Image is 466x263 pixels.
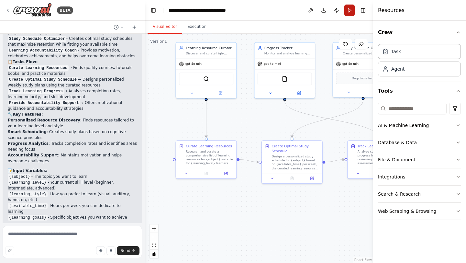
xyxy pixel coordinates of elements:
[8,141,137,152] li: : Tracks completion rates and identifies areas needing focus
[8,214,137,220] li: - Specific objectives you want to achieve
[354,258,372,262] a: React Flow attribution
[186,144,232,149] div: Curate Learning Resources
[8,179,137,191] li: - Your current skill level (beginner, intermediate, advanced)
[8,174,137,179] li: - The topic you want to learn
[264,51,312,55] div: Monitor and analyze learning progress across {subject}, tracking completion rates, skill developm...
[8,180,48,186] code: {learning_level}
[203,76,209,82] img: SerperDevTool
[282,176,302,181] button: No output available
[8,130,47,134] strong: Smart Scheduling
[368,170,388,176] button: No output available
[8,36,66,42] code: Study Schedule Optimizer
[186,150,233,166] div: Research and curate a comprehensive list of learning resources for {subject} suitable for {learni...
[325,157,344,165] g: Edge from 06ff3a93-82bb-4d35-9e46-f23bf43da59d to 8a5765b5-d499-483f-95b9-ec5fb77df5aa
[169,7,241,14] nav: breadcrumb
[378,122,429,129] div: AI & Machine Learning
[8,141,49,146] strong: Progress Analytics
[8,65,69,71] code: Curate Learning Resources
[378,134,461,151] button: Database & Data
[185,62,203,66] span: gpt-4o-mini
[272,154,319,170] div: Design a personalized study schedule for {subject} based on {available_time} per week, the curate...
[13,112,43,117] strong: Key Features:
[391,66,405,72] div: Agent
[378,203,461,220] button: Web Scraping & Browsing
[261,140,323,184] div: Create Optimal Study ScheduleDesign a personalized study schedule for {subject} based on {availab...
[332,42,394,97] div: Study Schedule OptimizerCreate personalized study schedules for {subject} based on {available_tim...
[175,140,237,179] div: Curate Learning ResourcesResearch and curate a comprehensive list of learning resources for {subj...
[8,111,137,117] h2: 🔧
[343,51,390,55] div: Create personalized study schedules for {subject} based on {available_time}, learning goals, and ...
[8,152,137,164] li: : Maintains motivation and helps overcome challenges
[129,23,139,31] button: Start a new chat
[8,215,48,221] code: {learning_goals}
[150,224,158,258] div: React Flow controls
[8,203,48,209] code: {available_time}
[57,6,73,14] div: BETA
[8,76,137,88] li: → Designs personalized weekly study plans using the curated resources
[8,129,137,141] li: : Creates study plans based on cognitive science principles
[378,23,461,41] button: Crew
[8,118,80,122] strong: Personalized Resource Discovery
[117,246,139,255] button: Send
[8,191,48,197] code: {learning_style}
[8,36,137,47] li: - Creates optimal study schedules that maximize retention while fitting your available time
[364,89,392,95] button: Open in side panel
[378,168,461,185] button: Integrations
[121,248,130,253] span: Send
[13,60,38,64] strong: Tasks Flow:
[378,174,405,180] div: Integrations
[272,144,319,154] div: Create Optimal Study Schedule
[378,117,461,134] button: AI & Machine Learning
[8,203,137,214] li: - Hours per week you can dedicate to learning
[8,77,78,83] code: Create Optimal Study Schedule
[111,23,127,31] button: Switch to previous chat
[150,224,158,233] button: zoom in
[264,62,281,66] span: gpt-4o-mini
[149,6,158,15] button: Hide left sidebar
[239,157,259,165] g: Edge from 4978e0d5-3247-408a-ae2e-6cb5a9a5c671 to 06ff3a93-82bb-4d35-9e46-f23bf43da59d
[352,76,374,81] span: Drop tools here
[207,90,235,96] button: Open in side panel
[282,101,380,138] g: Edge from 9602fd40-89ed-44be-8e29-52648b32e2a7 to 8a5765b5-d499-483f-95b9-ec5fb77df5aa
[358,144,398,149] div: Track Learning Progress
[106,246,116,255] button: Click to speak your automation idea
[148,20,182,34] button: Visual Editor
[13,168,48,173] strong: Input Variables:
[196,170,216,176] button: No output available
[359,6,368,15] button: Hide right sidebar
[150,250,158,258] button: toggle interactivity
[13,3,52,17] img: Logo
[264,46,312,51] div: Progress Tracker
[254,42,315,98] div: Progress TrackerMonitor and analyze learning progress across {subject}, tracking completion rates...
[186,51,233,55] div: Discover and curate high-quality, personalized learning resources for {subject} based on {learnin...
[378,151,461,168] button: File & Document
[8,59,137,65] h2: 📋
[378,208,436,214] div: Web Scraping & Browsing
[5,246,14,255] button: Improve this prompt
[8,100,137,111] li: → Offers motivational guidance and accountability strategies
[282,76,288,82] img: FileReadTool
[378,6,405,14] h4: Resources
[290,100,366,138] g: Edge from c55f9fb2-c546-4366-abd4-0dbcc2c6fd15 to 06ff3a93-82bb-4d35-9e46-f23bf43da59d
[342,62,360,66] span: gpt-4o-mini
[8,48,78,53] code: Learning Accountability Coach
[8,168,137,174] h2: 📝
[378,139,417,146] div: Database & Data
[358,150,405,166] div: Analyze current learning progress for {subject} by reviewing completed activities, assessments, a...
[217,170,234,176] button: Open in side panel
[150,39,167,44] div: Version 1
[8,153,58,157] strong: Accountability Support
[175,42,237,98] div: Learning Resource CuratorDiscover and curate high-quality, personalized learning resources for {s...
[8,88,137,100] li: → Analyzes completion rates, learning velocity, and skill development
[8,174,31,180] code: {subject}
[378,186,461,202] button: Search & Research
[285,90,313,96] button: Open in side panel
[204,101,209,138] g: Edge from 9f40c77e-ac7a-416c-9a95-878e2080b201 to 4978e0d5-3247-408a-ae2e-6cb5a9a5c671
[303,176,320,181] button: Open in side panel
[150,241,158,250] button: fit view
[8,47,137,59] li: - Provides motivation, celebrates achievements, and helps overcome learning obstacles
[96,246,105,255] button: Upload files
[378,41,461,82] div: Crew
[378,82,461,100] button: Tools
[8,65,137,76] li: → Finds quality courses, tutorials, books, and practice materials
